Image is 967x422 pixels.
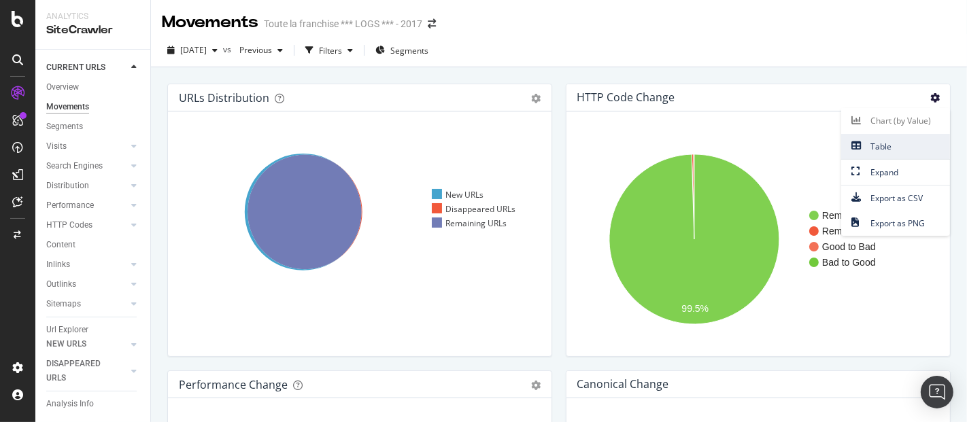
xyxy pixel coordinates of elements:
[46,120,83,134] div: Segments
[577,88,675,107] h4: HTTP Code Change
[46,238,75,252] div: Content
[46,323,88,337] div: Url Explorer
[46,337,86,351] div: NEW URLS
[46,22,139,38] div: SiteCrawler
[428,19,436,29] div: arrow-right-arrow-left
[46,297,127,311] a: Sitemaps
[46,80,141,94] a: Overview
[841,189,950,207] span: Export as CSV
[46,120,141,134] a: Segments
[319,45,342,56] div: Filters
[390,45,428,56] span: Segments
[234,39,288,61] button: Previous
[162,11,258,34] div: Movements
[822,257,876,268] text: Bad to Good
[300,39,358,61] button: Filters
[46,80,79,94] div: Overview
[841,163,950,181] span: Expand
[46,238,141,252] a: Content
[46,11,139,22] div: Analytics
[46,337,127,351] a: NEW URLS
[822,210,885,221] text: Remains Good
[841,111,950,130] span: Chart (by Value)
[46,218,92,232] div: HTTP Codes
[46,139,67,154] div: Visits
[46,60,105,75] div: CURRENT URLS
[921,376,953,408] div: Open Intercom Messenger
[46,297,81,311] div: Sitemaps
[577,375,668,393] h4: Canonical Change
[46,179,127,193] a: Distribution
[46,323,141,337] a: Url Explorer
[46,100,141,114] a: Movements
[46,277,76,292] div: Outlinks
[46,198,127,213] a: Performance
[179,378,288,391] div: Performance Change
[223,43,234,55] span: vs
[46,60,127,75] a: CURRENT URLS
[162,39,223,61] button: [DATE]
[531,94,541,103] div: gear
[432,189,483,200] div: New URLs
[46,179,89,193] div: Distribution
[46,100,89,114] div: Movements
[531,381,541,390] div: gear
[234,44,272,56] span: Previous
[46,357,115,385] div: DISAPPEARED URLS
[841,214,950,232] span: Export as PNG
[179,91,269,105] div: URLs Distribution
[46,357,127,385] a: DISAPPEARED URLS
[46,198,94,213] div: Performance
[432,203,515,215] div: Disappeared URLs
[822,226,879,236] text: Remains Bad
[46,258,70,272] div: Inlinks
[681,303,709,314] text: 99.5%
[46,139,127,154] a: Visits
[46,258,127,272] a: Inlinks
[46,277,127,292] a: Outlinks
[46,218,127,232] a: HTTP Codes
[841,137,950,156] span: Table
[264,17,422,31] div: Toute la franchise *** LOGS *** - 2017
[370,39,434,61] button: Segments
[432,217,507,229] div: Remaining URLs
[46,397,141,411] a: Analysis Info
[46,159,103,173] div: Search Engines
[180,44,207,56] span: 2025 Oct. 8th
[577,133,934,345] svg: A chart.
[46,397,94,411] div: Analysis Info
[930,93,940,103] i: Options
[46,159,127,173] a: Search Engines
[822,241,876,252] text: Good to Bad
